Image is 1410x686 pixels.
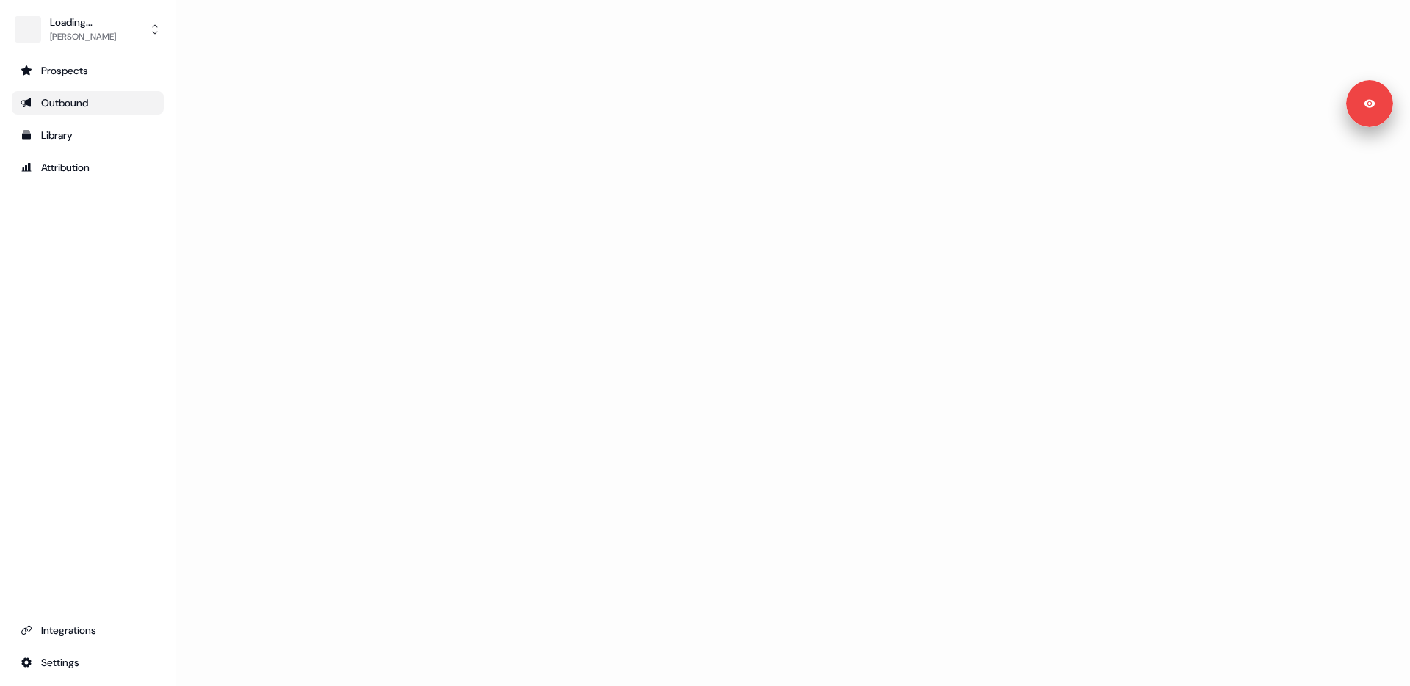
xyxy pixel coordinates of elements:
div: Integrations [21,623,155,638]
a: Go to integrations [12,651,164,674]
a: Go to prospects [12,59,164,82]
div: Outbound [21,95,155,110]
div: Prospects [21,63,155,78]
button: Loading...[PERSON_NAME] [12,12,164,47]
a: Go to outbound experience [12,91,164,115]
a: Go to attribution [12,156,164,179]
div: Loading... [50,15,116,29]
div: Settings [21,655,155,670]
div: Attribution [21,160,155,175]
div: Library [21,128,155,142]
a: Go to templates [12,123,164,147]
a: Go to integrations [12,618,164,642]
div: [PERSON_NAME] [50,29,116,44]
